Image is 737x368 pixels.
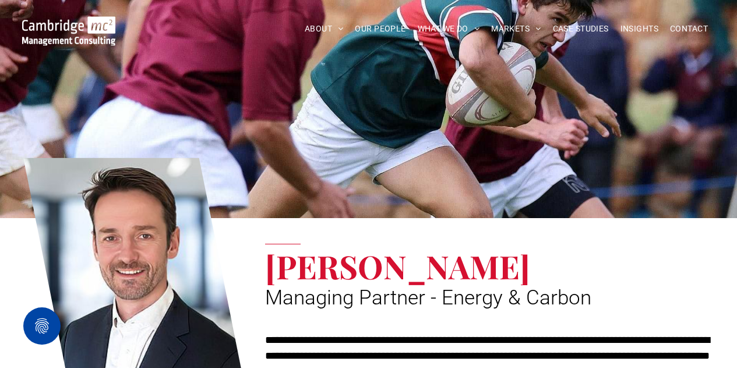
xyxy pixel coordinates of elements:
[349,20,411,38] a: OUR PEOPLE
[485,20,546,38] a: MARKETS
[22,18,116,30] a: Your Business Transformed | Cambridge Management Consulting
[664,20,714,38] a: CONTACT
[412,20,486,38] a: WHAT WE DO
[299,20,350,38] a: ABOUT
[265,286,591,310] span: Managing Partner - Energy & Carbon
[615,20,664,38] a: INSIGHTS
[547,20,615,38] a: CASE STUDIES
[22,16,116,45] img: Go to Homepage
[265,244,530,288] span: [PERSON_NAME]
